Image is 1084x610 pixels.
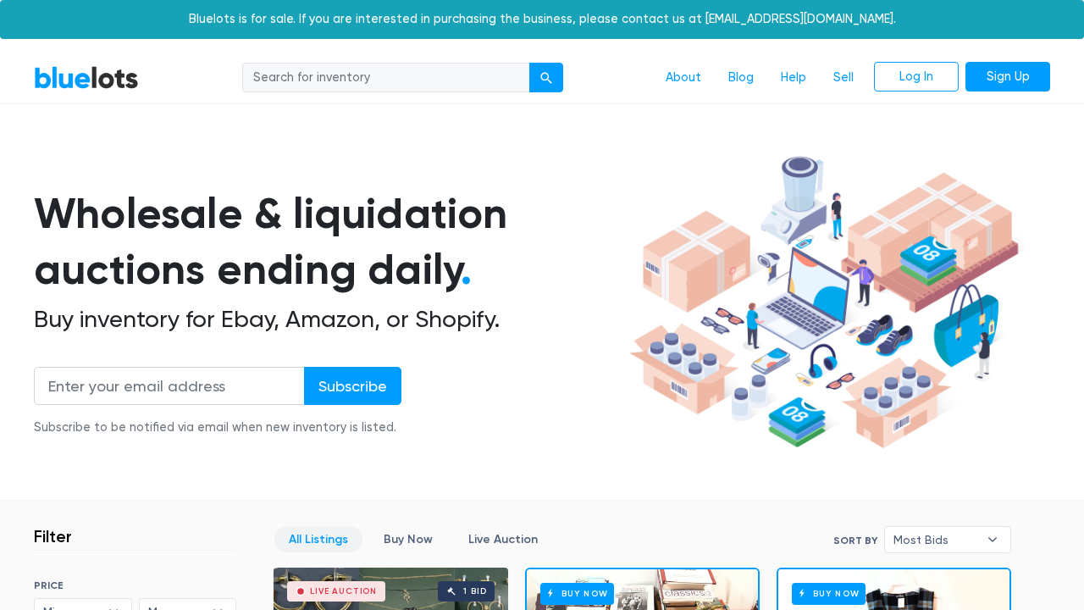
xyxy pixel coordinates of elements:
a: Buy Now [369,526,447,552]
h6: PRICE [34,579,236,591]
input: Enter your email address [34,367,305,405]
span: . [461,244,472,295]
input: Search for inventory [242,63,530,93]
h2: Buy inventory for Ebay, Amazon, or Shopify. [34,305,623,334]
b: ▾ [975,527,1010,552]
img: hero-ee84e7d0318cb26816c560f6b4441b76977f77a177738b4e94f68c95b2b83dbb.png [623,148,1025,457]
div: Live Auction [310,587,377,596]
a: BlueLots [34,65,139,90]
div: Subscribe to be notified via email when new inventory is listed. [34,419,401,437]
a: All Listings [274,526,362,552]
h3: Filter [34,526,72,546]
h1: Wholesale & liquidation auctions ending daily [34,186,623,298]
a: Help [767,62,820,94]
a: Sell [820,62,867,94]
h6: Buy Now [540,583,614,604]
h6: Buy Now [792,583,866,604]
a: About [652,62,715,94]
span: Most Bids [893,527,978,552]
div: 1 bid [463,587,486,596]
a: Sign Up [965,62,1050,92]
label: Sort By [833,533,877,548]
a: Log In [874,62,959,92]
a: Live Auction [454,526,552,552]
input: Subscribe [304,367,401,405]
a: Blog [715,62,767,94]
